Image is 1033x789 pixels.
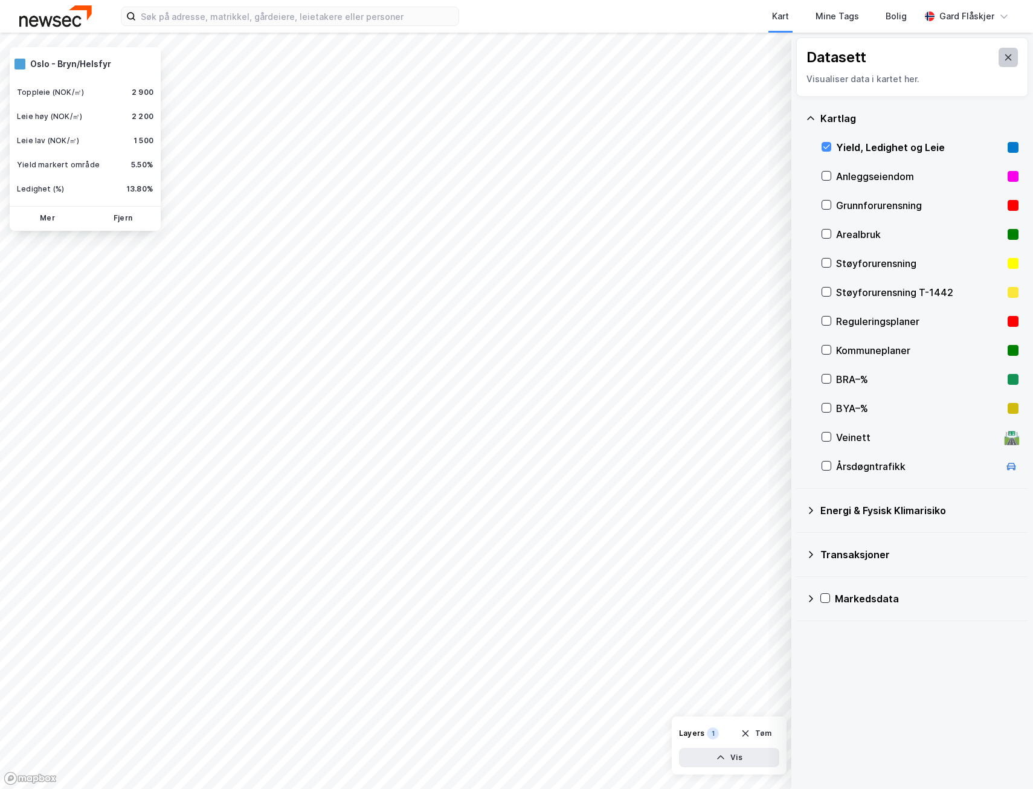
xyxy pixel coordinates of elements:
[836,140,1003,155] div: Yield, Ledighet og Leie
[836,285,1003,300] div: Støyforurensning T-1442
[836,227,1003,242] div: Arealbruk
[820,111,1019,126] div: Kartlag
[816,9,859,24] div: Mine Tags
[132,112,153,121] div: 2 200
[17,184,64,194] div: Ledighet (%)
[806,72,1018,86] div: Visualiser data i kartet her.
[820,503,1019,518] div: Energi & Fysisk Klimarisiko
[132,88,153,97] div: 2 900
[19,5,92,27] img: newsec-logo.f6e21ccffca1b3a03d2d.png
[733,724,779,743] button: Tøm
[4,771,57,785] a: Mapbox homepage
[836,314,1003,329] div: Reguleringsplaner
[973,731,1033,789] iframe: Chat Widget
[679,729,704,738] div: Layers
[679,748,779,767] button: Vis
[17,88,84,97] div: Toppleie (NOK/㎡)
[17,136,79,146] div: Leie lav (NOK/㎡)
[836,430,999,445] div: Veinett
[836,169,1003,184] div: Anleggseiendom
[835,591,1019,606] div: Markedsdata
[30,57,111,71] div: Oslo - Bryn/Helsfyr
[939,9,994,24] div: Gard Flåskjer
[17,160,100,170] div: Yield markert område
[836,459,999,474] div: Årsdøgntrafikk
[820,547,1019,562] div: Transaksjoner
[836,256,1003,271] div: Støyforurensning
[1003,430,1020,445] div: 🛣️
[134,136,153,146] div: 1 500
[88,209,158,228] button: Fjern
[12,209,83,228] button: Mer
[886,9,907,24] div: Bolig
[707,727,719,739] div: 1
[772,9,789,24] div: Kart
[131,160,153,170] div: 5.50%
[836,372,1003,387] div: BRA–%
[836,401,1003,416] div: BYA–%
[126,184,153,194] div: 13.80%
[136,7,459,25] input: Søk på adresse, matrikkel, gårdeiere, leietakere eller personer
[836,198,1003,213] div: Grunnforurensning
[17,112,82,121] div: Leie høy (NOK/㎡)
[806,48,866,67] div: Datasett
[836,343,1003,358] div: Kommuneplaner
[973,731,1033,789] div: Kontrollprogram for chat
